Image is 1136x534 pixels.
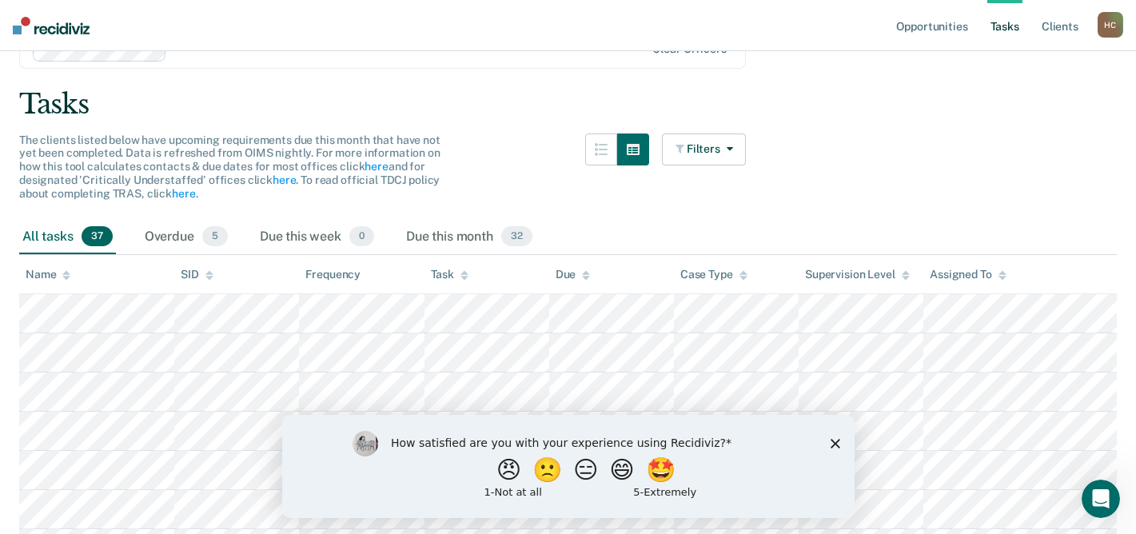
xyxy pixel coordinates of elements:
span: Home [62,427,98,438]
span: 5 [202,226,228,247]
div: Supervision Level [805,268,910,281]
a: here [365,160,388,173]
span: Messages [213,427,268,438]
img: logo [32,30,120,56]
img: Profile image for Rajan [157,26,189,58]
img: Profile image for Kim [187,26,219,58]
button: HC [1098,12,1123,38]
div: Send us a message [33,201,267,218]
a: here [172,187,195,200]
span: 37 [82,226,113,247]
div: Name [26,268,70,281]
div: H C [1098,12,1123,38]
button: Messages [160,387,320,451]
div: All tasks37 [19,220,116,255]
div: Frequency [305,268,361,281]
div: Due this week0 [257,220,377,255]
img: Recidiviz [13,17,90,34]
span: 0 [349,226,374,247]
div: Task [431,268,468,281]
iframe: Survey by Kim from Recidiviz [282,415,855,518]
p: Hi [PERSON_NAME] [32,114,288,141]
a: here [273,173,296,186]
div: SID [181,268,213,281]
button: Filters [662,133,747,165]
div: Send us a message [16,188,304,232]
div: Close [275,26,304,54]
div: Due this month32 [403,220,536,255]
span: The clients listed below have upcoming requirements due this month that have not yet been complet... [19,133,440,200]
div: Case Type [680,268,747,281]
div: Assigned To [930,268,1006,281]
span: 32 [501,226,532,247]
div: Overdue5 [142,220,231,255]
iframe: Intercom live chat [1082,480,1120,518]
div: Profile image for Krysty [217,26,249,58]
div: Due [556,268,591,281]
p: How can we help? [32,141,288,168]
div: Tasks [19,88,1117,121]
